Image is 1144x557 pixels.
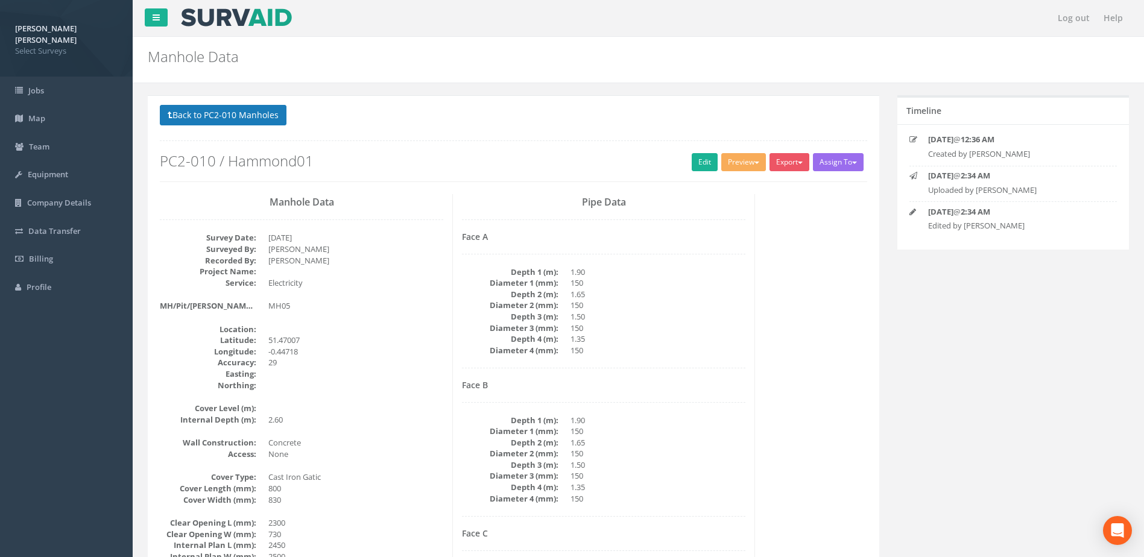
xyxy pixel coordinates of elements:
span: Team [29,141,49,152]
dt: Survey Date: [160,232,256,244]
span: Select Surveys [15,45,118,57]
dt: Depth 3 (m): [462,459,558,471]
dt: Northing: [160,380,256,391]
p: @ [928,170,1098,181]
dd: 1.90 [570,266,745,278]
h5: Timeline [906,106,941,115]
p: Created by [PERSON_NAME] [928,148,1098,160]
span: Profile [27,282,51,292]
strong: [PERSON_NAME] [PERSON_NAME] [15,23,77,45]
button: Preview [721,153,766,171]
dt: MH/Pit/[PERSON_NAME] Ref: [160,300,256,312]
dd: 29 [268,357,443,368]
h2: Manhole Data [148,49,962,65]
dd: 1.65 [570,289,745,300]
dd: 150 [570,470,745,482]
span: Equipment [28,169,68,180]
strong: [DATE] [928,206,953,217]
dd: MH05 [268,300,443,312]
dt: Clear Opening W (mm): [160,529,256,540]
a: [PERSON_NAME] [PERSON_NAME] Select Surveys [15,20,118,57]
dt: Cover Length (mm): [160,483,256,494]
dd: Cast Iron Gatic [268,471,443,483]
strong: [DATE] [928,170,953,181]
div: Open Intercom Messenger [1103,516,1132,545]
span: Data Transfer [28,225,81,236]
button: Back to PC2-010 Manholes [160,105,286,125]
dt: Depth 1 (m): [462,266,558,278]
dt: Depth 3 (m): [462,311,558,323]
button: Export [770,153,809,171]
dd: 51.47007 [268,335,443,346]
dt: Diameter 3 (mm): [462,323,558,334]
dt: Clear Opening L (mm): [160,517,256,529]
dt: Surveyed By: [160,244,256,255]
h3: Pipe Data [462,197,745,208]
strong: 2:34 AM [961,170,990,181]
h4: Face A [462,232,745,241]
strong: 12:36 AM [961,134,994,145]
dt: Cover Type: [160,471,256,483]
dd: 150 [570,323,745,334]
strong: 2:34 AM [961,206,990,217]
dd: 730 [268,529,443,540]
dt: Longitude: [160,346,256,357]
dt: Latitude: [160,335,256,346]
span: Map [28,113,45,124]
dd: 150 [570,277,745,289]
dd: 150 [570,300,745,311]
button: Assign To [813,153,864,171]
h2: PC2-010 / Hammond01 [160,153,867,169]
dd: [PERSON_NAME] [268,255,443,266]
dt: Diameter 3 (mm): [462,470,558,482]
dd: None [268,448,443,460]
dt: Diameter 1 (mm): [462,426,558,437]
h4: Face B [462,380,745,389]
dt: Depth 4 (m): [462,482,558,493]
dt: Depth 2 (m): [462,289,558,300]
dt: Diameter 4 (mm): [462,345,558,356]
dt: Internal Depth (m): [160,414,256,426]
dd: 150 [570,448,745,459]
dt: Depth 4 (m): [462,333,558,345]
dd: 2.60 [268,414,443,426]
p: Uploaded by [PERSON_NAME] [928,184,1098,196]
dt: Depth 2 (m): [462,437,558,448]
dd: 1.90 [570,415,745,426]
dt: Diameter 2 (mm): [462,448,558,459]
a: Edit [692,153,718,171]
dt: Accuracy: [160,357,256,368]
dd: 1.50 [570,459,745,471]
dd: 150 [570,426,745,437]
dd: 2300 [268,517,443,529]
dd: 150 [570,493,745,505]
dt: Internal Plan L (mm): [160,540,256,551]
span: Billing [29,253,53,264]
dt: Cover Width (mm): [160,494,256,506]
dt: Diameter 2 (mm): [462,300,558,311]
dd: 1.50 [570,311,745,323]
dd: 800 [268,483,443,494]
dt: Diameter 4 (mm): [462,493,558,505]
dd: 1.35 [570,482,745,493]
span: Company Details [27,197,91,208]
dt: Location: [160,324,256,335]
strong: [DATE] [928,134,953,145]
dd: Concrete [268,437,443,448]
dt: Project Name: [160,266,256,277]
dd: Electricity [268,277,443,289]
p: @ [928,134,1098,145]
dd: 2450 [268,540,443,551]
dt: Access: [160,448,256,460]
dd: [PERSON_NAME] [268,244,443,255]
dd: [DATE] [268,232,443,244]
dd: 150 [570,345,745,356]
dd: 830 [268,494,443,506]
h4: Face C [462,529,745,538]
h3: Manhole Data [160,197,443,208]
dd: 1.65 [570,437,745,448]
dt: Depth 1 (m): [462,415,558,426]
dt: Cover Level (m): [160,403,256,414]
span: Jobs [28,85,44,96]
dt: Wall Construction: [160,437,256,448]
